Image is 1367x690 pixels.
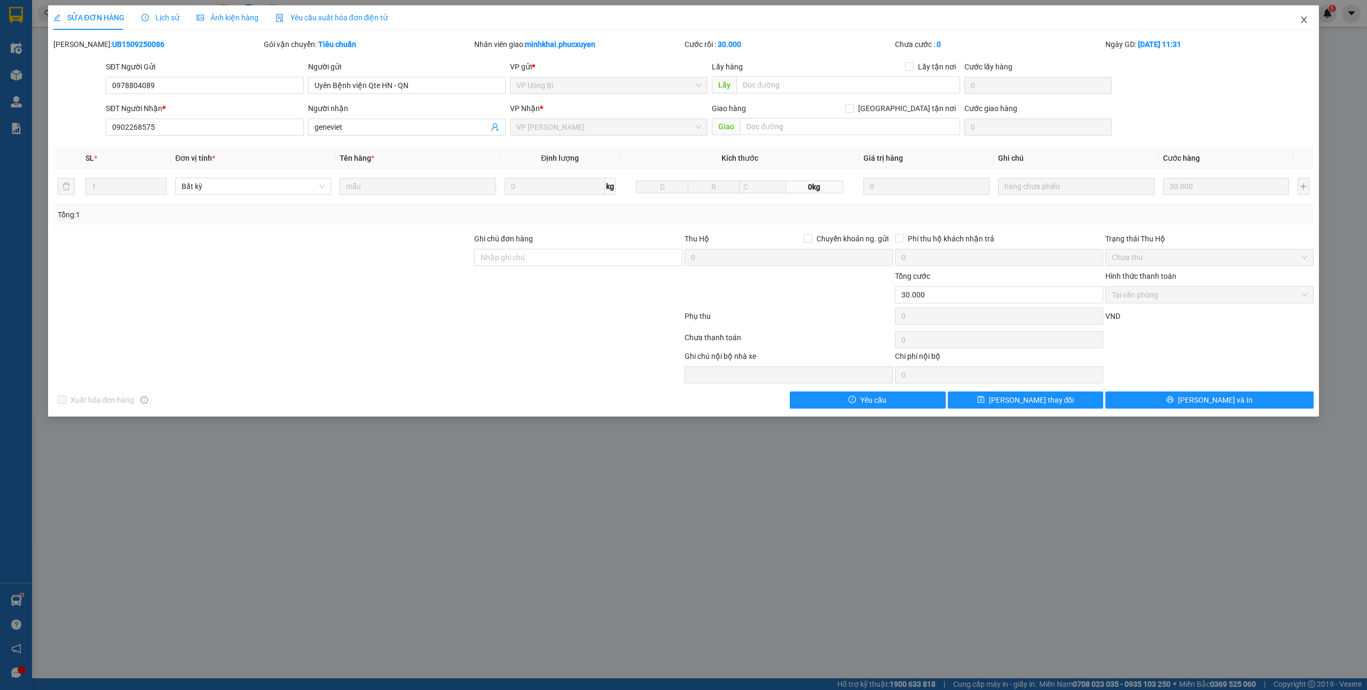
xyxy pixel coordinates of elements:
span: Lấy hàng [712,62,743,71]
span: Tại văn phòng [1112,287,1307,303]
div: Gói vận chuyển: [264,38,472,50]
span: Yêu cầu [860,394,886,406]
b: UB1509250086 [112,40,164,49]
span: save [977,396,985,404]
span: Tên hàng [340,154,374,162]
input: 0 [863,178,989,195]
input: R [688,181,740,193]
span: Kích thước [721,154,758,162]
span: VP Minh Khai [516,119,701,135]
span: user-add [491,123,499,131]
span: Chuyển khoản ng. gửi [812,233,893,245]
span: VP Nhận [510,104,540,113]
span: Thu Hộ [685,234,709,243]
span: Ảnh kiện hàng [197,13,258,22]
label: Cước giao hàng [964,104,1017,113]
span: exclamation-circle [849,396,856,404]
button: Close [1289,5,1319,35]
b: 0 [937,40,941,49]
span: printer [1166,396,1174,404]
b: Tiêu chuẩn [318,40,356,49]
span: Định lượng [541,154,579,162]
span: Giá trị hàng [863,154,903,162]
label: Hình thức thanh toán [1105,272,1176,280]
span: [GEOGRAPHIC_DATA] tận nơi [854,103,960,114]
th: Ghi chú [994,148,1158,169]
input: VD: Bàn, Ghế [340,178,496,195]
strong: 0888 827 827 - 0848 827 827 [22,50,107,69]
span: Lấy tận nơi [914,61,960,73]
span: close [1300,15,1308,24]
span: Yêu cầu xuất hóa đơn điện tử [276,13,388,22]
span: Phí thu hộ khách nhận trả [904,233,999,245]
span: VND [1105,312,1120,320]
div: Ghi chú nội bộ nhà xe [685,350,893,366]
span: Giao hàng [712,104,746,113]
span: edit [53,14,61,21]
img: icon [276,14,284,22]
span: Xuất hóa đơn hàng [66,394,139,406]
button: delete [58,178,75,195]
span: SỬA ĐƠN HÀNG [53,13,124,22]
button: save[PERSON_NAME] thay đổi [948,391,1104,409]
span: Lịch sử [142,13,179,22]
span: Lấy [712,76,736,93]
input: C [739,181,786,193]
input: Cước giao hàng [964,119,1112,136]
span: Gửi hàng Hạ Long: Hotline: [10,72,103,100]
div: Trạng thái Thu Hộ [1105,233,1314,245]
span: Gửi hàng [GEOGRAPHIC_DATA]: Hotline: [5,31,107,69]
div: Cước rồi : [685,38,893,50]
div: Người nhận [308,103,506,114]
div: Chưa thanh toán [683,332,894,350]
button: printer[PERSON_NAME] và In [1105,391,1314,409]
span: kg [605,178,616,195]
span: Chưa thu [1112,249,1307,265]
div: VP gửi [510,61,708,73]
span: [PERSON_NAME] thay đổi [989,394,1074,406]
div: Người gửi [308,61,506,73]
label: Cước lấy hàng [964,62,1012,71]
input: D [636,181,688,193]
div: SĐT Người Gửi [106,61,303,73]
b: minhkhai.phucxuyen [525,40,595,49]
span: Bất kỳ [182,178,325,194]
span: Cước hàng [1163,154,1200,162]
input: Cước lấy hàng [964,77,1112,94]
strong: Công ty TNHH Phúc Xuyên [11,5,100,28]
b: [DATE] 11:31 [1138,40,1181,49]
div: Ngày GD: [1105,38,1314,50]
strong: 024 3236 3236 - [5,41,107,59]
div: Chi phí nội bộ [895,350,1103,366]
input: Ghi Chú [998,178,1154,195]
input: 0 [1163,178,1289,195]
span: [PERSON_NAME] và In [1178,394,1253,406]
input: Ghi chú đơn hàng [474,249,682,266]
div: [PERSON_NAME]: [53,38,262,50]
input: Dọc đường [740,118,960,135]
label: Ghi chú đơn hàng [474,234,533,243]
div: SĐT Người Nhận [106,103,303,114]
span: SL [85,154,94,162]
span: VP Uông Bí [516,77,701,93]
div: Nhân viên giao: [474,38,682,50]
input: Dọc đường [736,76,960,93]
div: Tổng: 1 [58,209,527,221]
div: Chưa cước : [895,38,1103,50]
span: clock-circle [142,14,149,21]
b: 30.000 [718,40,741,49]
span: 0kg [786,181,843,193]
span: info-circle [140,396,148,404]
button: exclamation-circleYêu cầu [790,391,946,409]
span: Tổng cước [895,272,930,280]
div: Phụ thu [683,310,894,329]
button: plus [1298,178,1310,195]
span: Giao [712,118,740,135]
span: picture [197,14,204,21]
span: Đơn vị tính [175,154,215,162]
